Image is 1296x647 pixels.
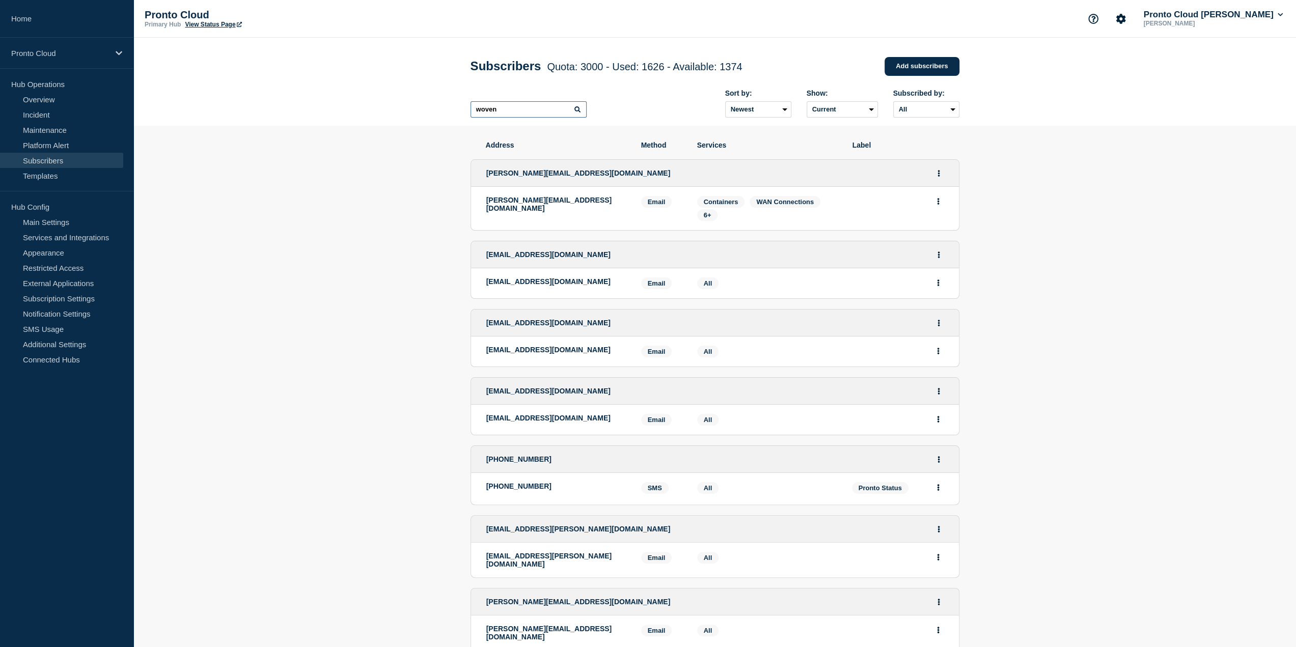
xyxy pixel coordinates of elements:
div: Sort by: [725,89,791,97]
span: [PERSON_NAME][EMAIL_ADDRESS][DOMAIN_NAME] [486,169,671,177]
p: [EMAIL_ADDRESS][DOMAIN_NAME] [486,277,626,286]
select: Subscribed by [893,101,959,118]
span: Email [641,552,672,564]
span: All [704,554,712,561]
span: Services [697,141,837,149]
p: [EMAIL_ADDRESS][DOMAIN_NAME] [486,414,626,422]
button: Actions [932,594,945,610]
span: Quota: 3000 - Used: 1626 - Available: 1374 [547,61,742,72]
span: Email [641,625,672,636]
p: Pronto Cloud [11,49,109,58]
button: Actions [932,622,945,638]
span: Email [641,196,672,208]
p: [EMAIL_ADDRESS][DOMAIN_NAME] [486,346,626,354]
span: Containers [704,198,738,206]
button: Actions [932,165,945,181]
button: Actions [932,275,945,291]
p: Pronto Cloud [145,9,348,21]
span: Method [641,141,682,149]
button: Actions [932,343,945,359]
span: [PERSON_NAME][EMAIL_ADDRESS][DOMAIN_NAME] [486,598,671,606]
div: Subscribed by: [893,89,959,97]
span: All [704,348,712,355]
button: Support [1083,8,1104,30]
button: Actions [932,315,945,331]
button: Actions [932,521,945,537]
span: [EMAIL_ADDRESS][DOMAIN_NAME] [486,250,611,259]
span: All [704,416,712,424]
span: Email [641,346,672,357]
select: Deleted [807,101,878,118]
p: [PERSON_NAME][EMAIL_ADDRESS][DOMAIN_NAME] [486,196,626,212]
span: Email [641,277,672,289]
span: [PHONE_NUMBER] [486,455,552,463]
p: Primary Hub [145,21,181,28]
button: Account settings [1110,8,1132,30]
span: Address [486,141,626,149]
span: 6+ [704,211,711,219]
p: [PERSON_NAME][EMAIL_ADDRESS][DOMAIN_NAME] [486,625,626,641]
button: Actions [932,383,945,399]
p: [PERSON_NAME] [1142,20,1248,27]
a: Add subscribers [885,57,959,76]
span: Label [852,141,944,149]
span: [EMAIL_ADDRESS][DOMAIN_NAME] [486,387,611,395]
span: All [704,627,712,634]
button: Actions [932,480,945,495]
button: Actions [932,452,945,467]
span: [EMAIL_ADDRESS][DOMAIN_NAME] [486,319,611,327]
select: Sort by [725,101,791,118]
input: Search subscribers [471,101,587,118]
span: All [704,279,712,287]
span: Email [641,414,672,426]
button: Pronto Cloud [PERSON_NAME] [1142,10,1285,20]
div: Show: [807,89,878,97]
button: Actions [932,411,945,427]
span: WAN Connections [756,198,814,206]
span: Pronto Status [852,482,908,494]
p: [PHONE_NUMBER] [486,482,626,490]
span: All [704,484,712,492]
p: [EMAIL_ADDRESS][PERSON_NAME][DOMAIN_NAME] [486,552,626,568]
button: Actions [932,193,945,209]
h1: Subscribers [471,59,742,73]
span: [EMAIL_ADDRESS][PERSON_NAME][DOMAIN_NAME] [486,525,671,533]
a: View Status Page [185,21,241,28]
span: SMS [641,482,669,494]
button: Actions [932,247,945,263]
button: Actions [932,549,945,565]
